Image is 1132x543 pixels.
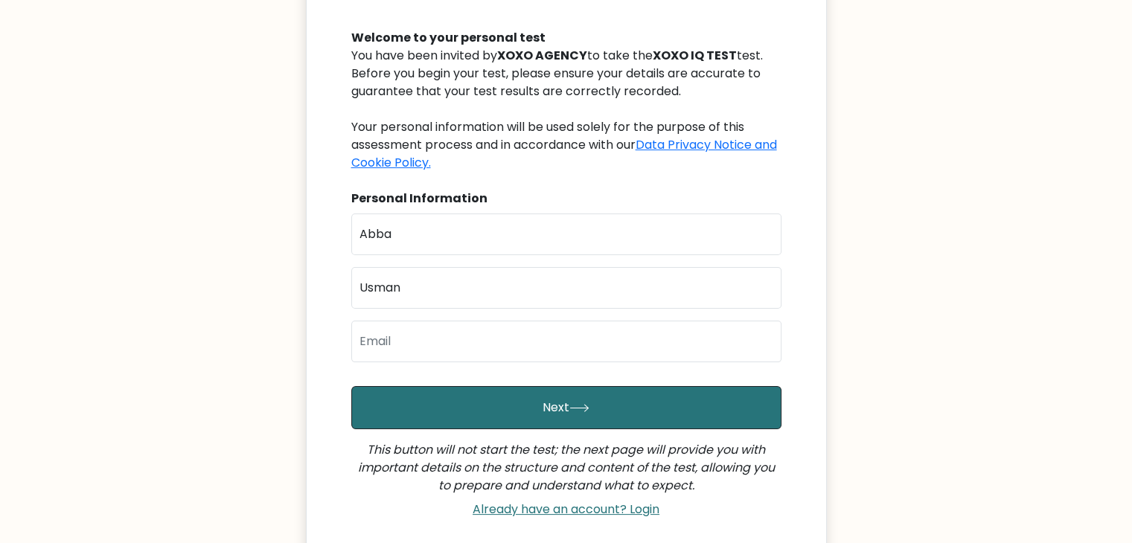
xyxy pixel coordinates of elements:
div: Welcome to your personal test [351,29,781,47]
a: Data Privacy Notice and Cookie Policy. [351,136,777,171]
i: This button will not start the test; the next page will provide you with important details on the... [358,441,775,494]
input: Email [351,321,781,362]
input: First name [351,213,781,255]
div: Personal Information [351,190,781,208]
b: XOXO IQ TEST [653,47,737,64]
b: XOXO AGENCY [497,47,587,64]
button: Next [351,386,781,429]
input: Last name [351,267,781,309]
a: Already have an account? Login [467,501,665,518]
div: You have been invited by to take the test. Before you begin your test, please ensure your details... [351,47,781,172]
